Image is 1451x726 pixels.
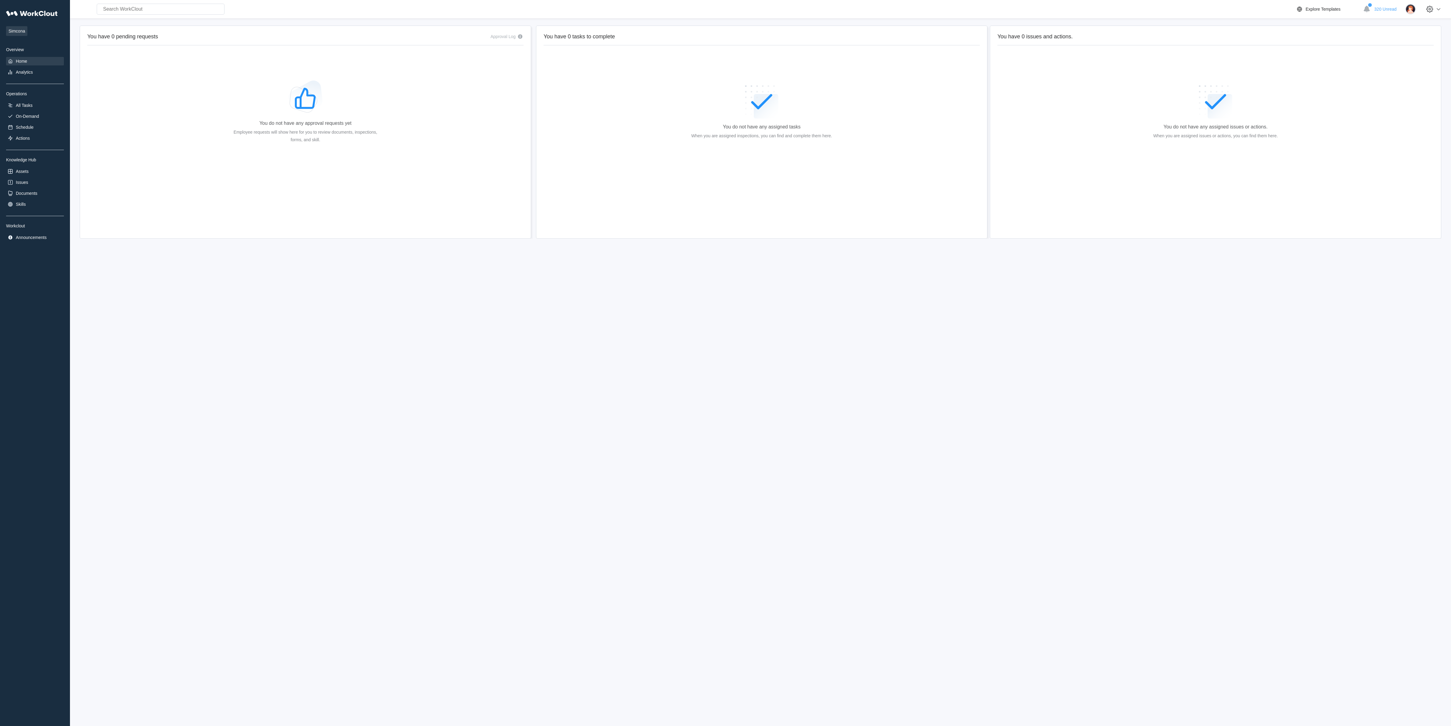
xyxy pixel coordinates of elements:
a: Actions [6,134,64,142]
a: Assets [6,167,64,176]
h2: You have 0 issues and actions. [997,33,1434,40]
div: Explore Templates [1306,7,1341,12]
div: Assets [16,169,29,174]
div: Analytics [16,70,33,75]
span: 320 Unread [1374,7,1397,12]
input: Search WorkClout [97,4,224,15]
h2: You have 0 pending requests [87,33,158,40]
div: Skills [16,202,26,207]
a: Skills [6,200,64,209]
div: Home [16,59,27,64]
div: You do not have any assigned tasks [723,124,801,130]
div: Announcements [16,235,47,240]
div: Documents [16,191,37,196]
h2: You have 0 tasks to complete [544,33,980,40]
div: You do not have any assigned issues or actions. [1164,124,1268,130]
div: Workclout [6,223,64,228]
div: Employee requests will show here for you to review documents, inspections, forms, and skill. [229,128,381,144]
img: user-2.png [1405,4,1416,14]
a: Home [6,57,64,65]
a: All Tasks [6,101,64,110]
div: Actions [16,136,30,141]
div: Approval Log [490,34,516,39]
a: Schedule [6,123,64,132]
div: All Tasks [16,103,33,108]
div: Operations [6,91,64,96]
div: On-Demand [16,114,39,119]
div: You do not have any approval requests yet [259,121,352,126]
div: Overview [6,47,64,52]
div: Knowledge Hub [6,157,64,162]
a: Documents [6,189,64,198]
div: When you are assigned issues or actions, you can find them here. [1153,132,1278,140]
a: On-Demand [6,112,64,121]
div: Schedule [16,125,33,130]
div: When you are assigned inspections, you can find and complete them here. [691,132,832,140]
a: Explore Templates [1296,5,1360,13]
a: Analytics [6,68,64,76]
span: Simcona [6,26,27,36]
a: Announcements [6,233,64,242]
div: Issues [16,180,28,185]
a: Issues [6,178,64,187]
